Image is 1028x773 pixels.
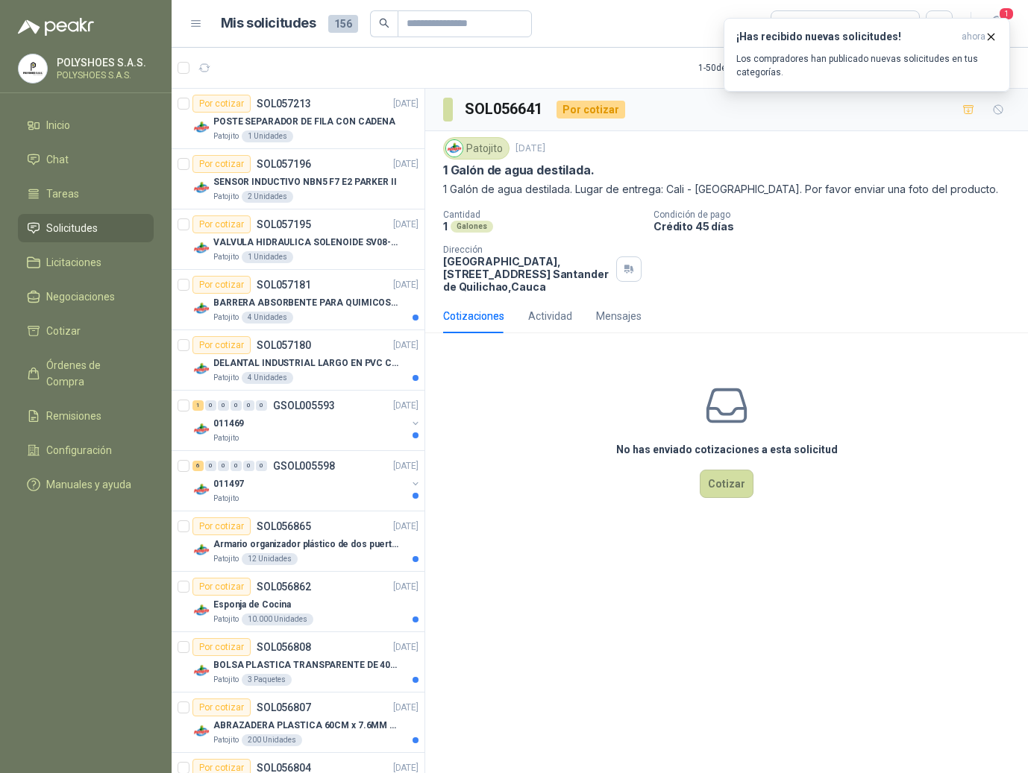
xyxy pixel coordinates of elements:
a: Remisiones [18,402,154,430]
p: GSOL005593 [273,400,335,411]
a: Por cotizarSOL056807[DATE] Company LogoABRAZADERA PLASTICA 60CM x 7.6MM ANCHAPatojito200 Unidades [172,692,424,753]
p: Armario organizador plástico de dos puertas de acuerdo a la imagen adjunta [213,537,399,552]
p: 011469 [213,417,244,431]
button: Cotizar [700,470,753,498]
p: Patojito [213,553,239,565]
a: Órdenes de Compra [18,351,154,396]
a: Por cotizarSOL057181[DATE] Company LogoBARRERA ABSORBENTE PARA QUIMICOS (DERRAME DE HIPOCLORITO)P... [172,270,424,330]
span: Cotizar [46,323,81,339]
div: 0 [231,400,242,411]
span: ahora [962,31,985,43]
p: SOL056862 [257,581,311,592]
p: Patojito [213,251,239,263]
p: 1 [443,220,448,233]
span: Configuración [46,442,112,458]
div: Por cotizar [192,155,251,173]
p: [DATE] [393,338,419,353]
p: Cantidad [443,209,642,220]
p: [DATE] [393,580,419,594]
p: Dirección [443,244,610,255]
p: SOL056804 [257,763,311,773]
div: 3 Paquetes [242,674,292,686]
div: 0 [218,400,229,411]
p: [DATE] [393,399,419,413]
p: SOL056807 [257,702,311,713]
div: Por cotizar [192,215,251,233]
div: 0 [205,461,216,471]
p: [DATE] [393,157,419,171]
img: Logo peakr [18,18,94,36]
div: Actividad [528,308,572,324]
p: 011497 [213,477,244,491]
div: Por cotizar [192,336,251,354]
img: Company Logo [192,420,210,438]
span: search [379,18,389,28]
div: 6 [192,461,204,471]
a: Por cotizarSOL056865[DATE] Company LogoArmario organizador plástico de dos puertas de acuerdo a l... [172,511,424,572]
p: [DATE] [393,640,419,654]
a: 1 0 0 0 0 0 GSOL005593[DATE] Company Logo011469Patojito [192,397,421,444]
div: 1 Unidades [242,251,293,263]
a: 6 0 0 0 0 0 GSOL005598[DATE] Company Logo011497Patojito [192,457,421,505]
p: Patojito [213,191,239,203]
p: DELANTAL INDUSTRIAL LARGO EN PVC COLOR AMARILLO [213,356,399,370]
div: Por cotizar [192,517,251,535]
a: Chat [18,145,154,174]
span: Remisiones [46,408,101,424]
img: Company Logo [192,119,210,136]
img: Company Logo [192,662,210,680]
div: Por cotizar [192,578,251,596]
p: BOLSA PLASTICA TRANSPARENTE DE 40*60 CMS [213,658,399,672]
img: Company Logo [192,239,210,257]
span: Órdenes de Compra [46,357,140,390]
p: Patojito [213,130,239,142]
h3: ¡Has recibido nuevas solicitudes! [736,31,956,43]
h3: SOL056641 [465,98,545,121]
div: 4 Unidades [242,372,293,384]
p: Patojito [213,613,239,625]
div: 2 Unidades [242,191,293,203]
a: Configuración [18,436,154,464]
p: Patojito [213,372,239,384]
p: [DATE] [393,520,419,534]
div: 1 Unidades [242,130,293,142]
img: Company Logo [192,481,210,499]
p: SOL057180 [257,340,311,350]
div: Por cotizar [192,276,251,294]
img: Company Logo [192,300,210,318]
img: Company Logo [192,360,210,378]
div: Galones [451,221,493,233]
button: ¡Has recibido nuevas solicitudes!ahora Los compradores han publicado nuevas solicitudes en tus ca... [724,18,1010,92]
p: POLYSHOES S.A.S. [57,57,150,68]
p: Patojito [213,432,239,444]
div: Por cotizar [192,95,251,113]
p: [DATE] [393,97,419,111]
p: Condición de pago [654,209,1022,220]
span: 1 [998,7,1015,21]
a: Por cotizarSOL057195[DATE] Company LogoVALVULA HIDRAULICA SOLENOIDE SV08-20Patojito1 Unidades [172,209,424,270]
p: [DATE] [393,278,419,292]
p: Patojito [213,674,239,686]
a: Por cotizarSOL056862[DATE] Company LogoEsponja de CocinaPatojito10.000 Unidades [172,572,424,632]
p: [GEOGRAPHIC_DATA], [STREET_ADDRESS] Santander de Quilichao , Cauca [443,255,610,293]
p: SOL056808 [257,642,311,652]
div: Cotizaciones [443,308,504,324]
a: Manuales y ayuda [18,470,154,499]
a: Por cotizarSOL057213[DATE] Company LogoPOSTE SEPARADOR DE FILA CON CADENAPatojito1 Unidades [172,89,424,149]
span: Inicio [46,117,70,133]
a: Por cotizarSOL057180[DATE] Company LogoDELANTAL INDUSTRIAL LARGO EN PVC COLOR AMARILLOPatojito4 U... [172,330,424,391]
p: SOL057195 [257,219,311,230]
div: Por cotizar [192,698,251,716]
a: Solicitudes [18,214,154,242]
h3: No has enviado cotizaciones a esta solicitud [616,441,838,458]
img: Company Logo [192,602,210,619]
a: Tareas [18,180,154,208]
a: Licitaciones [18,248,154,277]
div: 0 [205,400,216,411]
div: 0 [231,461,242,471]
div: 12 Unidades [242,553,298,565]
p: ABRAZADERA PLASTICA 60CM x 7.6MM ANCHA [213,719,399,733]
p: SENSOR INDUCTIVO NBN5 F7 E2 PARKER II [213,175,397,189]
p: BARRERA ABSORBENTE PARA QUIMICOS (DERRAME DE HIPOCLORITO) [213,296,399,310]
p: [DATE] [393,218,419,232]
